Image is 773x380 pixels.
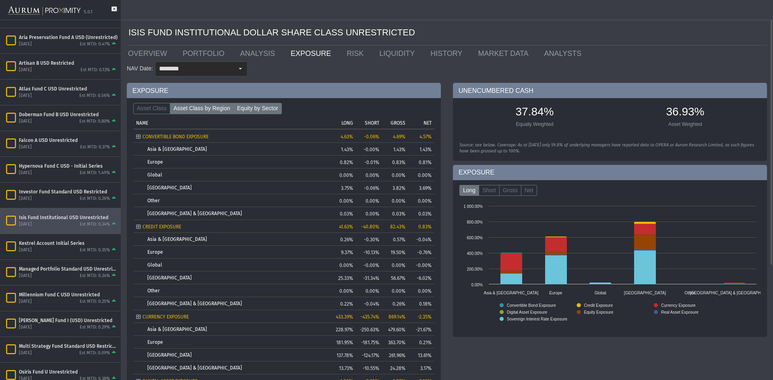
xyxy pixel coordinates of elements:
[382,348,408,361] td: 261.96%
[479,185,499,196] label: Short
[382,335,408,348] td: 363.70%
[19,119,32,125] div: [DATE]
[408,168,434,181] td: 0.00%
[80,170,110,176] div: Est MTD: 1.49%
[19,292,118,298] div: Millennium Fund C USD Unrestricted
[147,339,163,345] a: Europe
[408,322,434,335] td: -21.67%
[356,322,382,335] td: -250.63%
[382,297,408,310] td: 0.26%
[408,194,434,207] td: 0.00%
[285,45,341,62] a: EXPOSURE
[356,168,382,181] td: 0.00%
[147,198,160,203] a: Other
[81,67,110,73] div: Est MTD: 0.13%
[330,116,356,129] td: Column LONG
[80,325,110,331] div: Est MTD: 0.29%
[356,207,382,220] td: 0.00%
[408,142,434,155] td: 1.43%
[382,116,408,129] td: Column GROSS
[84,9,93,15] div: 5.0.1
[459,142,761,154] div: Source: see below. Coverage: As at [DATE] only 59.8% of underlying managers have reported data to...
[484,291,539,295] text: Asia & [GEOGRAPHIC_DATA]
[507,310,547,314] text: Digital Asset Exposure
[8,2,81,20] img: Aurum-Proximity%20white.svg
[19,60,118,66] div: Artisan B USD Restricted
[147,352,192,358] a: [GEOGRAPHIC_DATA]
[356,361,382,374] td: -10.55%
[356,142,382,155] td: -0.00%
[147,275,192,281] a: [GEOGRAPHIC_DATA]
[365,120,379,126] p: SHORT
[453,165,767,180] div: EXPOSURE
[330,284,356,297] td: 0.00%
[330,258,356,271] td: 0.00%
[330,194,356,207] td: 0.00%
[19,240,118,246] div: Kestrel Account Initial Series
[382,155,408,168] td: 0.83%
[234,45,285,62] a: ANALYSIS
[408,335,434,348] td: 0.21%
[143,134,209,140] span: CONVERTIBLE BOND EXPOSURE
[408,207,434,220] td: 0.03%
[80,196,110,202] div: Est MTD: 0.26%
[127,83,441,98] div: EXPOSURE
[80,273,110,279] div: Est MTD: 0.34%
[330,322,356,335] td: 228.97%
[661,303,696,308] text: Currency Exposure
[19,299,32,305] div: [DATE]
[19,317,118,324] div: [PERSON_NAME] Fund I (USD) Unrestricted
[382,194,408,207] td: 0.00%
[356,348,382,361] td: -124.17%
[356,271,382,284] td: -31.34%
[177,45,234,62] a: PORTFOLIO
[341,45,373,62] a: RISK
[389,314,405,320] span: 869.14%
[330,245,356,258] td: 9.37%
[19,170,32,176] div: [DATE]
[614,104,756,121] div: 36.93%
[80,144,110,150] div: Est MTD: 0.37%
[80,247,110,253] div: Est MTD: 0.35%
[408,258,434,271] td: -0.00%
[538,45,591,62] a: ANALYSTS
[382,258,408,271] td: 0.00%
[361,224,379,230] span: -40.80%
[549,291,562,295] text: Europe
[471,283,483,287] text: 0.00%
[336,314,353,320] span: 433.39%
[133,103,170,114] label: Asset Class
[80,299,110,305] div: Est MTD: 0.25%
[507,303,556,308] text: Convertible Bond Exposure
[356,181,382,194] td: -0.06%
[330,361,356,374] td: 13.73%
[330,168,356,181] td: 0.00%
[19,67,32,73] div: [DATE]
[19,369,118,375] div: Osiris Fund U Unrestricted
[127,62,155,76] div: NAV Date:
[614,121,756,127] div: Asset Weighted
[584,303,613,308] text: Credit Exposure
[356,116,382,129] td: Column SHORT
[408,284,434,297] td: 0.00%
[356,258,382,271] td: -0.00%
[408,271,434,284] td: -6.02%
[424,120,432,126] p: NET
[382,168,408,181] td: 0.00%
[19,111,118,118] div: Doberman Fund B USD Unrestricted
[391,120,405,126] p: GROSS
[79,119,110,125] div: Est MTD: 0.80%
[19,266,118,272] div: Managed Portfolio Standard USD Unrestricted
[382,284,408,297] td: 0.00%
[408,116,434,129] td: Column NET
[330,181,356,194] td: 3.75%
[19,350,32,356] div: [DATE]
[234,62,247,76] div: Select
[459,185,479,196] label: Long
[147,288,160,294] a: Other
[79,93,110,99] div: Est MTD: 0.56%
[330,232,356,245] td: 0.26%
[467,236,483,240] text: 600.00%
[147,327,207,332] a: Asia & [GEOGRAPHIC_DATA]
[19,325,32,331] div: [DATE]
